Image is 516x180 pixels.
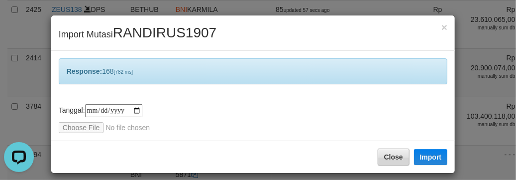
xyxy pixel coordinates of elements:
[441,21,447,33] span: ×
[414,149,448,165] button: Import
[114,69,133,75] span: [782 ms]
[378,149,410,166] button: Close
[59,104,448,133] div: Tanggal:
[441,22,447,32] button: Close
[4,4,34,34] button: Open LiveChat chat widget
[59,58,448,84] div: 168
[67,67,103,75] b: Response:
[113,25,217,40] span: RANDIRUS1907
[59,29,217,39] span: Import Mutasi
